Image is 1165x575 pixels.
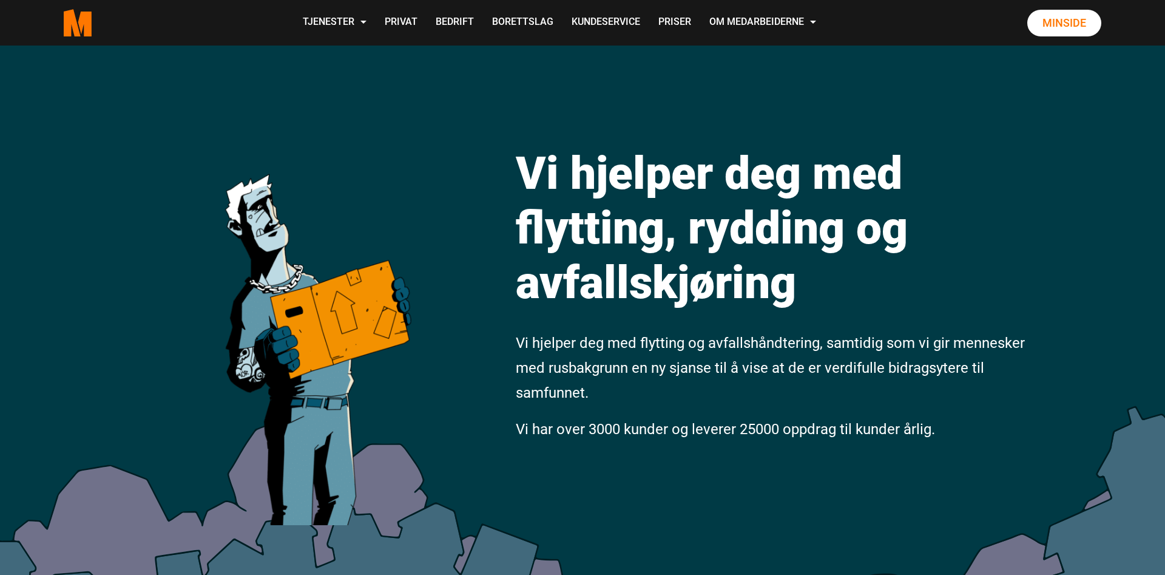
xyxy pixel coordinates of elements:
[483,1,562,44] a: Borettslag
[427,1,483,44] a: Bedrift
[376,1,427,44] a: Privat
[516,421,935,438] span: Vi har over 3000 kunder og leverer 25000 oppdrag til kunder årlig.
[1027,10,1101,36] a: Minside
[516,335,1025,401] span: Vi hjelper deg med flytting og avfallshåndtering, samtidig som vi gir mennesker med rusbakgrunn e...
[562,1,649,44] a: Kundeservice
[649,1,700,44] a: Priser
[700,1,825,44] a: Om Medarbeiderne
[294,1,376,44] a: Tjenester
[212,118,422,525] img: medarbeiderne man icon optimized
[516,146,1028,310] h1: Vi hjelper deg med flytting, rydding og avfallskjøring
